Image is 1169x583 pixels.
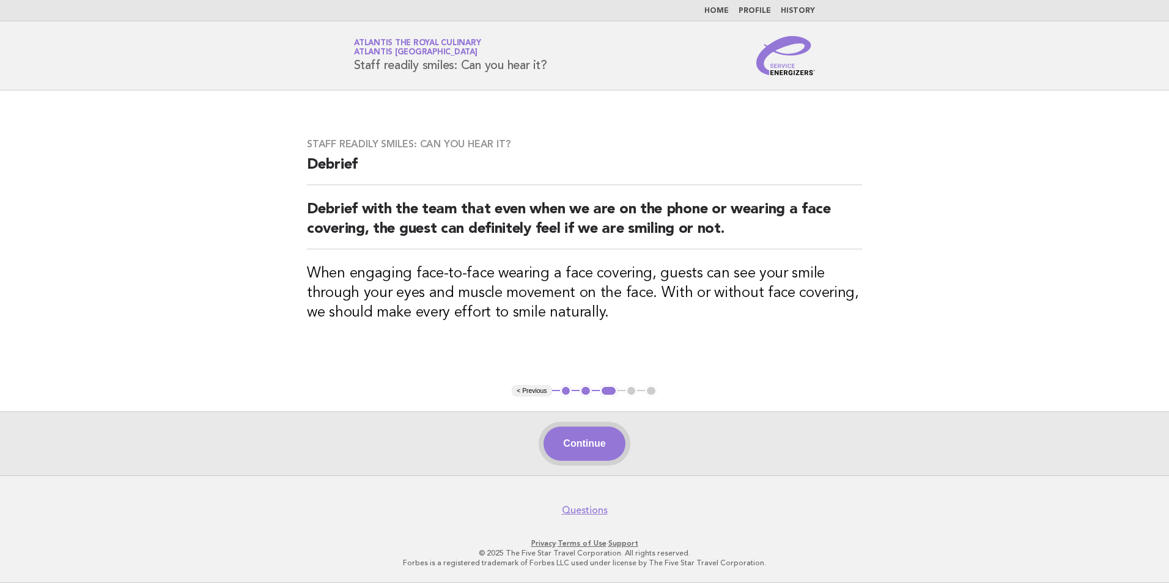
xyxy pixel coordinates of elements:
[210,548,959,558] p: © 2025 The Five Star Travel Corporation. All rights reserved.
[544,427,625,461] button: Continue
[600,385,618,397] button: 3
[354,40,547,71] h1: Staff readily smiles: Can you hear it?
[739,7,771,15] a: Profile
[560,385,572,397] button: 1
[781,7,815,15] a: History
[354,39,481,56] a: Atlantis the Royal CulinaryAtlantis [GEOGRAPHIC_DATA]
[512,385,551,397] button: < Previous
[307,138,862,150] h3: Staff readily smiles: Can you hear it?
[210,558,959,568] p: Forbes is a registered trademark of Forbes LLC used under license by The Five Star Travel Corpora...
[354,49,478,57] span: Atlantis [GEOGRAPHIC_DATA]
[704,7,729,15] a: Home
[580,385,592,397] button: 2
[562,504,608,516] a: Questions
[307,200,862,249] h2: Debrief with the team that even when we are on the phone or wearing a face covering, the guest ca...
[756,36,815,75] img: Service Energizers
[210,538,959,548] p: · ·
[307,264,862,323] h3: When engaging face-to-face wearing a face covering, guests can see your smile through your eyes a...
[608,539,638,548] a: Support
[558,539,607,548] a: Terms of Use
[531,539,556,548] a: Privacy
[307,155,862,185] h2: Debrief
